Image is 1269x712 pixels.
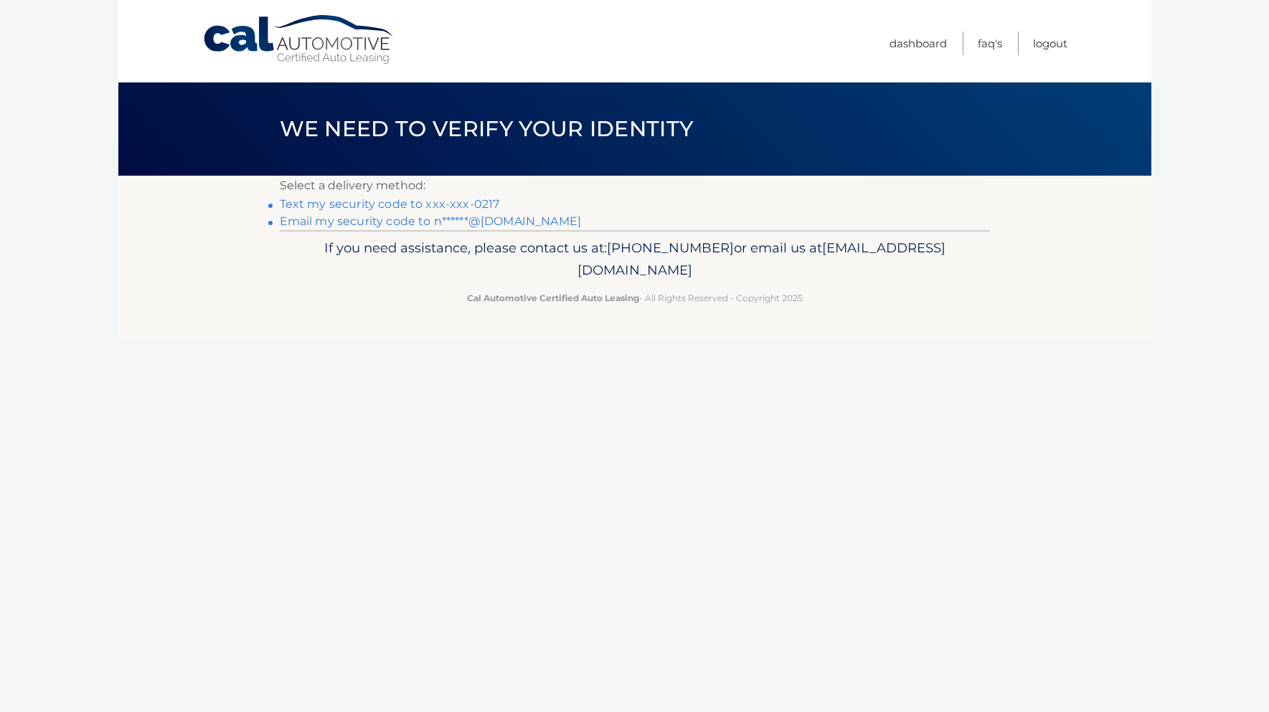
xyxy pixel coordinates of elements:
a: FAQ's [978,32,1002,55]
span: [PHONE_NUMBER] [607,239,734,256]
p: Select a delivery method: [280,176,990,196]
a: Dashboard [890,32,947,55]
p: If you need assistance, please contact us at: or email us at [289,237,981,283]
strong: Cal Automotive Certified Auto Leasing [467,293,639,303]
a: Email my security code to n******@[DOMAIN_NAME] [280,214,582,228]
span: We need to verify your identity [280,115,694,142]
a: Logout [1033,32,1067,55]
p: - All Rights Reserved - Copyright 2025 [289,290,981,305]
a: Text my security code to xxx-xxx-0217 [280,197,500,211]
a: Cal Automotive [202,14,396,65]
